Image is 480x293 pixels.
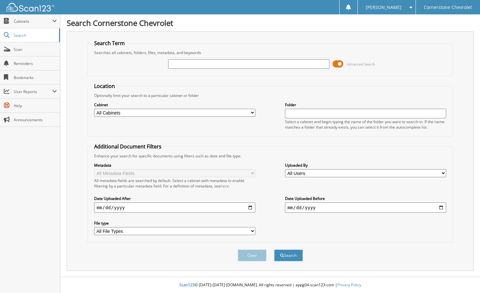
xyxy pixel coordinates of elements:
span: Scan123 [179,282,195,288]
div: Select a cabinet and begin typing the name of the folder you want to search in. If the name match... [285,119,446,130]
span: Cornerstone Chevrolet [424,5,472,9]
div: All metadata fields are searched by default. Select a cabinet with metadata to enable filtering b... [94,178,256,189]
label: Folder [285,102,446,107]
button: Clear [238,249,266,261]
label: Cabinet [94,102,256,107]
a: Privacy Policy [337,282,361,288]
label: Date Uploaded Before [285,196,446,201]
input: end [285,202,446,213]
label: File type [94,220,256,226]
span: Reminders [14,61,57,66]
h1: Search Cornerstone Chevrolet [67,18,474,28]
span: Scan [14,47,57,52]
legend: Additional Document Filters [91,143,165,150]
span: Help [14,103,57,108]
label: Date Uploaded After [94,196,256,201]
label: Uploaded By [285,162,446,168]
label: Metadata [94,162,256,168]
div: Optionally limit your search to a particular cabinet or folder [91,93,450,98]
div: © [DATE]-[DATE] [DOMAIN_NAME]. All rights reserved | appg04-scan123-com | [60,277,480,293]
a: here [221,183,229,189]
span: Cabinets [14,19,52,24]
span: Advanced Search [347,62,375,67]
span: Bookmarks [14,75,57,80]
legend: Search Term [91,40,128,47]
span: User Reports [14,89,52,94]
legend: Location [91,83,118,90]
img: scan123-logo-white.svg [6,3,54,12]
div: Searches all cabinets, folders, files, metadata, and keywords [91,50,450,55]
span: [PERSON_NAME] [366,5,401,9]
input: start [94,202,256,213]
div: Enhance your search for specific documents using filters such as date and file type. [91,153,450,159]
button: Search [274,249,303,261]
span: Search [14,33,56,38]
span: Announcements [14,117,57,123]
